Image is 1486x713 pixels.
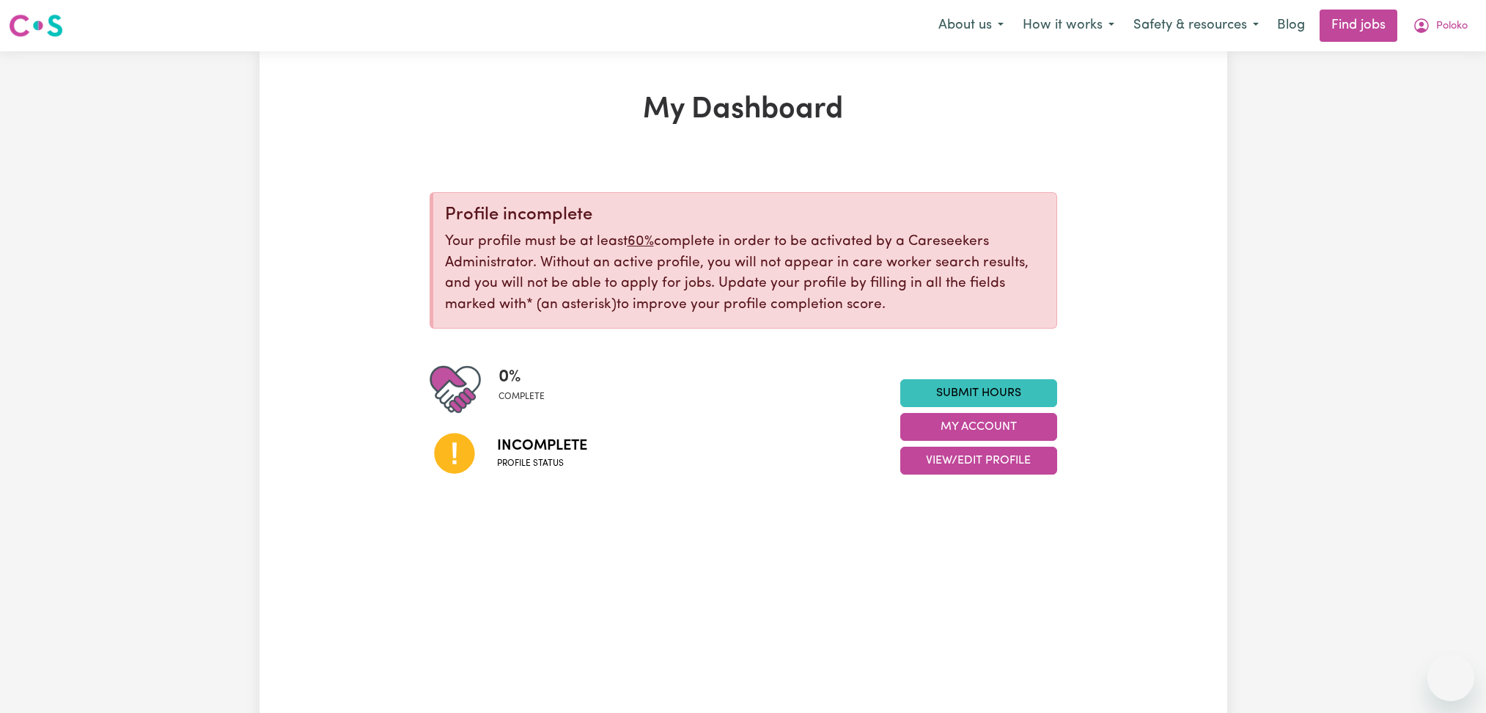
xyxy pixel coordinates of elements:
div: Profile completeness: 0% [499,364,556,415]
span: an asterisk [526,298,617,312]
a: Careseekers logo [9,9,63,43]
img: Careseekers logo [9,12,63,39]
u: 60% [628,235,654,249]
button: About us [929,10,1013,41]
button: Safety & resources [1124,10,1268,41]
button: How it works [1013,10,1124,41]
span: Poloko [1436,18,1468,34]
a: Submit Hours [900,379,1057,407]
h1: My Dashboard [430,92,1057,128]
button: View/Edit Profile [900,447,1057,475]
button: My Account [1403,10,1477,41]
span: Incomplete [497,435,587,457]
div: Profile incomplete [445,205,1045,226]
span: complete [499,390,545,403]
a: Blog [1268,10,1314,42]
a: Find jobs [1320,10,1397,42]
span: 0 % [499,364,545,390]
p: Your profile must be at least complete in order to be activated by a Careseekers Administrator. W... [445,232,1045,316]
iframe: Button to launch messaging window [1427,654,1474,701]
span: Profile status [497,457,587,470]
button: My Account [900,413,1057,441]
